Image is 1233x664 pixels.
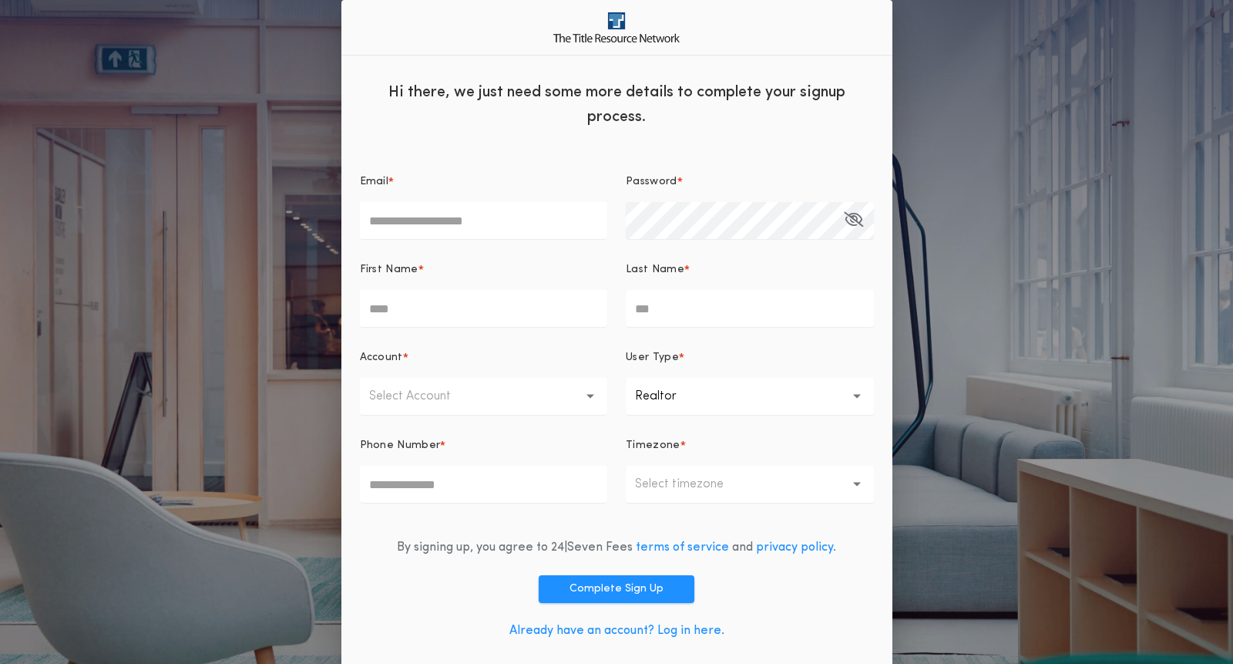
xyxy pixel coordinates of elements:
[636,541,729,554] a: terms of service
[360,290,608,327] input: First Name*
[626,350,679,366] p: User Type
[553,12,680,42] img: logo
[360,262,418,278] p: First Name
[635,387,701,406] p: Realtor
[635,475,748,494] p: Select timezone
[360,438,441,453] p: Phone Number
[360,350,403,366] p: Account
[626,174,677,190] p: Password
[539,575,694,603] button: Complete Sign Up
[341,68,892,137] div: Hi there, we just need some more details to complete your signup process.
[369,387,475,406] p: Select Account
[360,174,389,190] p: Email
[844,202,863,239] button: Password*
[360,378,608,415] button: Select Account
[626,290,874,327] input: Last Name*
[397,538,836,557] div: By signing up, you agree to 24|Seven Fees and
[360,202,608,239] input: Email*
[626,466,874,503] button: Select timezone
[626,438,680,453] p: Timezone
[626,262,684,278] p: Last Name
[756,541,836,554] a: privacy policy.
[360,466,608,503] input: Phone Number*
[626,202,874,239] input: Password*
[509,625,724,637] a: Already have an account? Log in here.
[626,378,874,415] button: Realtor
